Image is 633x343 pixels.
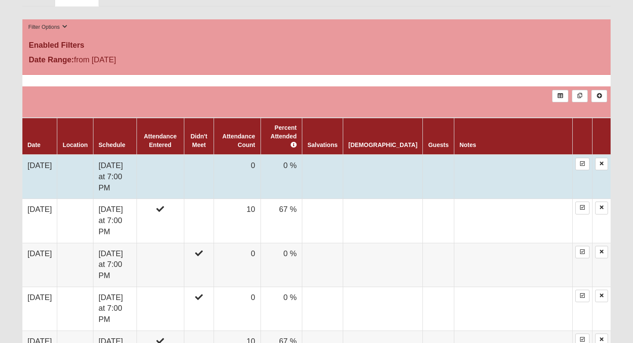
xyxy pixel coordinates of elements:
[93,199,137,243] td: [DATE] at 7:00 PM
[575,158,590,170] a: Enter Attendance
[93,155,137,199] td: [DATE] at 7:00 PM
[99,141,125,148] a: Schedule
[214,199,261,243] td: 10
[29,41,605,50] h4: Enabled Filters
[261,199,302,243] td: 67 %
[29,54,74,66] label: Date Range:
[591,90,607,102] a: Alt+N
[552,90,568,102] a: Export to Excel
[270,124,297,148] a: Percent Attended
[575,290,590,302] a: Enter Attendance
[343,118,422,155] th: [DEMOGRAPHIC_DATA]
[22,199,57,243] td: [DATE]
[22,155,57,199] td: [DATE]
[26,23,70,32] button: Filter Options
[214,155,261,199] td: 0
[190,133,207,148] a: Didn't Meet
[28,141,40,148] a: Date
[575,202,590,214] a: Enter Attendance
[144,133,177,148] a: Attendance Entered
[261,155,302,199] td: 0 %
[222,133,255,148] a: Attendance Count
[62,141,87,148] a: Location
[22,287,57,331] td: [DATE]
[22,54,219,68] div: from [DATE]
[93,287,137,331] td: [DATE] at 7:00 PM
[423,118,454,155] th: Guests
[575,246,590,258] a: Enter Attendance
[214,287,261,331] td: 0
[595,158,608,170] a: Delete
[22,243,57,287] td: [DATE]
[459,141,476,148] a: Notes
[572,90,588,102] a: Merge Records into Merge Template
[595,246,608,258] a: Delete
[261,287,302,331] td: 0 %
[595,202,608,214] a: Delete
[214,243,261,287] td: 0
[595,290,608,302] a: Delete
[302,118,343,155] th: Salvations
[93,243,137,287] td: [DATE] at 7:00 PM
[261,243,302,287] td: 0 %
